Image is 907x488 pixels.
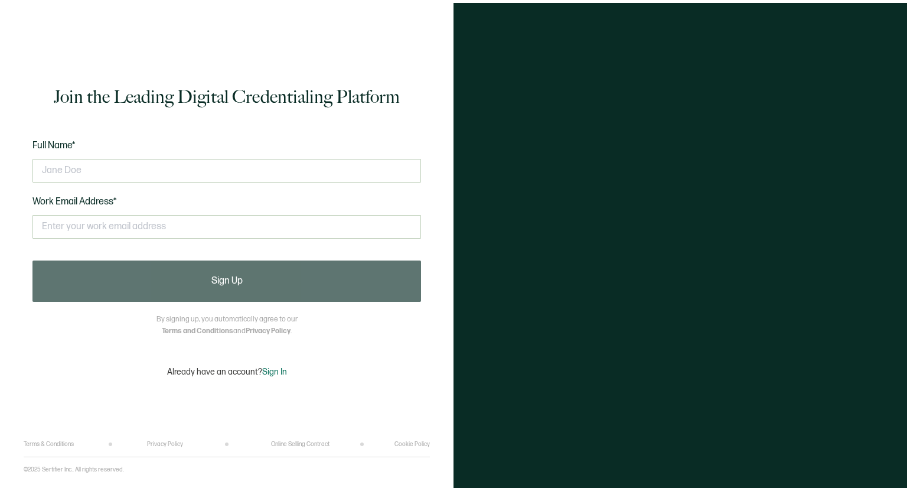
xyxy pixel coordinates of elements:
[32,261,421,302] button: Sign Up
[32,159,421,183] input: Jane Doe
[211,276,243,286] span: Sign Up
[167,367,287,377] p: Already have an account?
[162,327,233,336] a: Terms and Conditions
[271,441,329,448] a: Online Selling Contract
[246,327,291,336] a: Privacy Policy
[32,140,76,151] span: Full Name*
[54,85,400,109] h1: Join the Leading Digital Credentialing Platform
[394,441,430,448] a: Cookie Policy
[147,441,183,448] a: Privacy Policy
[24,441,74,448] a: Terms & Conditions
[156,314,298,337] p: By signing up, you automatically agree to our and .
[24,466,124,473] p: ©2025 Sertifier Inc.. All rights reserved.
[262,367,287,377] span: Sign In
[32,196,117,207] span: Work Email Address*
[32,215,421,239] input: Enter your work email address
